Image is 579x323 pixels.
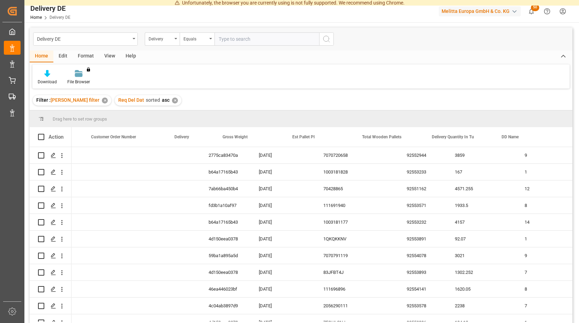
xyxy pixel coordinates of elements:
[102,98,108,103] div: ✕
[200,247,250,264] div: 59ba1a895a5d
[446,164,516,180] div: 167
[446,281,516,297] div: 1620.05
[145,32,180,46] button: open menu
[250,164,315,180] div: [DATE]
[398,231,446,247] div: 92553891
[200,147,250,163] div: 2775ca83470a
[30,281,72,298] div: Press SPACE to select this row.
[315,247,398,264] div: 7070791119
[172,98,178,103] div: ✕
[33,32,138,46] button: open menu
[398,264,446,280] div: 92553893
[200,281,250,297] div: 46ea446023bf
[446,264,516,280] div: 1302.252
[315,147,398,163] div: 7070720658
[73,51,99,62] div: Format
[446,298,516,314] div: 2238
[315,214,398,230] div: 1003181177
[53,51,73,62] div: Edit
[250,298,315,314] div: [DATE]
[531,4,539,11] span: 50
[398,281,446,297] div: 92554141
[223,134,248,139] span: Gross Weight
[30,214,72,231] div: Press SPACE to select this row.
[524,3,539,19] button: show 50 new notifications
[48,134,63,140] div: Action
[398,147,446,163] div: 92552944
[250,231,315,247] div: [DATE]
[250,214,315,230] div: [DATE]
[250,281,315,297] div: [DATE]
[200,197,250,214] div: fd3b1a10af97
[200,298,250,314] div: 4c04ab3897d9
[446,180,516,197] div: 4571.255
[315,197,398,214] div: 111691940
[200,214,250,230] div: b64a17165b43
[398,164,446,180] div: 92553233
[439,5,524,18] button: Melitta Europa GmbH & Co. KG
[292,134,315,139] span: Est Pallet Pl
[30,147,72,164] div: Press SPACE to select this row.
[398,214,446,230] div: 92553232
[502,134,519,139] span: DD Name
[146,97,160,103] span: sorted
[250,147,315,163] div: [DATE]
[53,116,107,122] span: Drag here to set row groups
[215,32,319,46] input: Type to search
[30,15,42,20] a: Home
[319,32,334,46] button: search button
[250,247,315,264] div: [DATE]
[315,264,398,280] div: 83JFBT4J
[398,197,446,214] div: 92553571
[539,3,555,19] button: Help Center
[439,6,521,16] div: Melitta Europa GmbH & Co. KG
[315,281,398,297] div: 111696896
[315,180,398,197] div: 70428865
[174,134,189,139] span: Delivery
[30,3,70,14] div: Delivery DE
[30,298,72,314] div: Press SPACE to select this row.
[36,97,51,103] span: Filter :
[250,197,315,214] div: [DATE]
[180,32,215,46] button: open menu
[162,97,170,103] span: asc
[315,164,398,180] div: 1003181828
[30,180,72,197] div: Press SPACE to select this row.
[118,97,144,103] span: Req Del Dat
[200,264,250,280] div: 4d150eea0378
[30,197,72,214] div: Press SPACE to select this row.
[446,214,516,230] div: 4157
[99,51,120,62] div: View
[200,164,250,180] div: b64a17165b43
[30,231,72,247] div: Press SPACE to select this row.
[315,231,398,247] div: 1QKQKKNV
[149,34,172,42] div: Delivery
[30,264,72,281] div: Press SPACE to select this row.
[315,298,398,314] div: 2056290111
[200,231,250,247] div: 4d150eea0378
[250,180,315,197] div: [DATE]
[30,51,53,62] div: Home
[398,247,446,264] div: 92554078
[200,180,250,197] div: 7ab66ba450b4
[250,264,315,280] div: [DATE]
[446,231,516,247] div: 92.07
[183,34,207,42] div: Equals
[446,147,516,163] div: 3859
[30,164,72,180] div: Press SPACE to select this row.
[398,298,446,314] div: 92553578
[432,134,474,139] span: Delivery Quantity In Tu
[37,34,130,43] div: Delivery DE
[446,197,516,214] div: 1933.5
[38,79,57,85] div: Download
[446,247,516,264] div: 3021
[30,247,72,264] div: Press SPACE to select this row.
[120,51,141,62] div: Help
[362,134,401,139] span: Total Wooden Pallets
[51,97,99,103] span: [PERSON_NAME] filter
[91,134,136,139] span: Customer Order Number
[398,180,446,197] div: 92551162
